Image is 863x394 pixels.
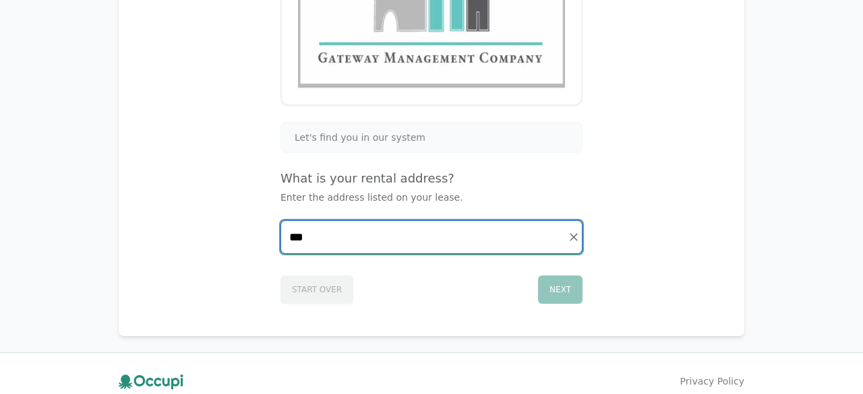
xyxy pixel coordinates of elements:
[281,221,582,253] input: Start typing...
[564,228,583,247] button: Clear
[280,169,583,188] h4: What is your rental address?
[680,374,744,388] a: Privacy Policy
[280,191,583,204] p: Enter the address listed on your lease.
[295,131,425,144] span: Let's find you in our system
